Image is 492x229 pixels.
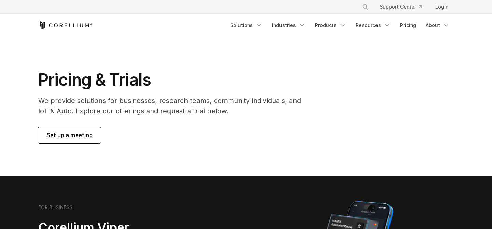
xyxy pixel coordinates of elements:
[430,1,454,13] a: Login
[359,1,371,13] button: Search
[38,21,93,29] a: Corellium Home
[38,96,311,116] p: We provide solutions for businesses, research teams, community individuals, and IoT & Auto. Explo...
[226,19,266,31] a: Solutions
[38,127,101,143] a: Set up a meeting
[311,19,350,31] a: Products
[374,1,427,13] a: Support Center
[38,70,311,90] h1: Pricing & Trials
[422,19,454,31] a: About
[268,19,310,31] a: Industries
[226,19,454,31] div: Navigation Menu
[38,204,72,211] h6: FOR BUSINESS
[396,19,420,31] a: Pricing
[354,1,454,13] div: Navigation Menu
[46,131,93,139] span: Set up a meeting
[352,19,395,31] a: Resources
